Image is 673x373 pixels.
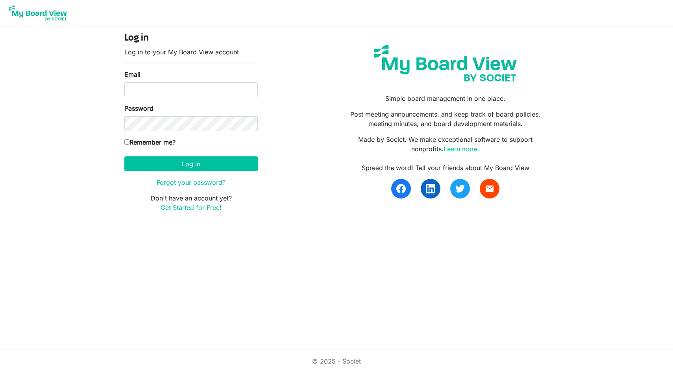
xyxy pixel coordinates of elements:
p: Don't have an account yet? [124,193,258,212]
img: twitter.svg [455,184,465,193]
img: my-board-view-societ.svg [368,39,523,87]
p: Post meeting announcements, and keep track of board policies, meeting minutes, and board developm... [342,109,549,128]
a: © 2025 - Societ [312,357,361,365]
button: Log in [124,156,258,171]
a: email [480,179,499,199]
a: Learn more. [444,145,479,153]
label: Password [124,104,153,113]
img: My Board View Logo [6,3,69,23]
img: linkedin.svg [426,184,435,193]
span: email [485,184,494,193]
div: Spread the word! Tell your friends about My Board View [342,163,549,173]
p: Log in to your My Board View account [124,47,258,57]
a: Forgot your password? [157,178,226,186]
a: Get Started for Free! [161,204,222,212]
img: facebook.svg [396,184,406,193]
p: Simple board management in one place. [342,94,549,103]
input: Remember me? [124,139,129,145]
label: Remember me? [124,137,176,147]
label: Email [124,70,141,79]
h4: Log in [124,33,258,44]
p: Made by Societ. We make exceptional software to support nonprofits. [342,135,549,154]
